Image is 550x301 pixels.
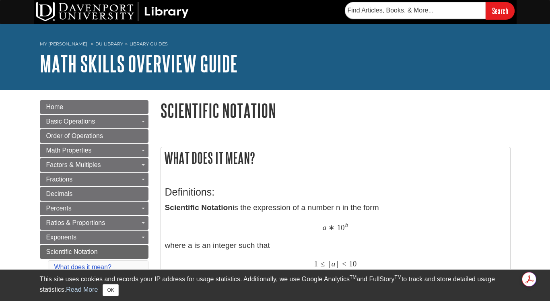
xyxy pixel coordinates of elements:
span: Ratios & Proportions [46,219,105,226]
nav: breadcrumb [40,39,511,52]
strong: Scientific Notation [165,203,233,212]
a: Percents [40,202,148,215]
span: Basic Operations [46,118,95,125]
a: Home [40,100,148,114]
a: Basic Operations [40,115,148,128]
a: DU Library [95,41,123,47]
span: Percents [46,205,72,212]
button: Close [103,284,118,296]
a: Fractions [40,173,148,186]
span: 10 [349,259,356,268]
a: My [PERSON_NAME] [40,41,87,47]
span: Order of Operations [46,132,103,139]
span: Scientific Notation [46,248,98,255]
span: 10 [337,223,345,232]
a: Decimals [40,187,148,201]
a: Read More [66,286,98,293]
span: ≤ [321,259,325,268]
span: 1 [314,259,318,268]
h1: Scientific Notation [161,100,511,121]
input: Search [486,2,515,19]
span: Math Properties [46,147,92,154]
span: < [342,259,346,268]
span: b [345,221,348,229]
a: Scientific Notation [40,245,148,259]
span: a [323,223,327,232]
div: This site uses cookies and records your IP address for usage statistics. Additionally, we use Goo... [40,274,511,296]
span: Exponents [46,234,77,241]
a: Library Guides [130,41,168,47]
a: Factors & Multiples [40,158,148,172]
a: Math Skills Overview Guide [40,51,238,76]
sup: TM [350,274,356,280]
input: Find Articles, Books, & More... [345,2,486,19]
img: DU Library [36,2,189,21]
span: ∗ [328,223,335,232]
form: Searches DU Library's articles, books, and more [345,2,515,19]
h2: What does it mean? [161,147,510,169]
span: | [329,259,330,268]
span: Decimals [46,190,73,197]
h3: Definitions: [165,186,506,198]
sup: TM [395,274,402,280]
a: Exponents [40,231,148,244]
a: Math Properties [40,144,148,157]
a: Ratios & Proportions [40,216,148,230]
span: a [332,259,336,268]
a: Order of Operations [40,129,148,143]
span: Factors & Multiples [46,161,101,168]
p: is the expression of a number n in the form where a is an integer such that and b is an integer too. [165,202,506,288]
span: Home [46,103,64,110]
span: | [337,259,338,268]
span: Fractions [46,176,73,183]
a: What does it mean? [54,264,111,270]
